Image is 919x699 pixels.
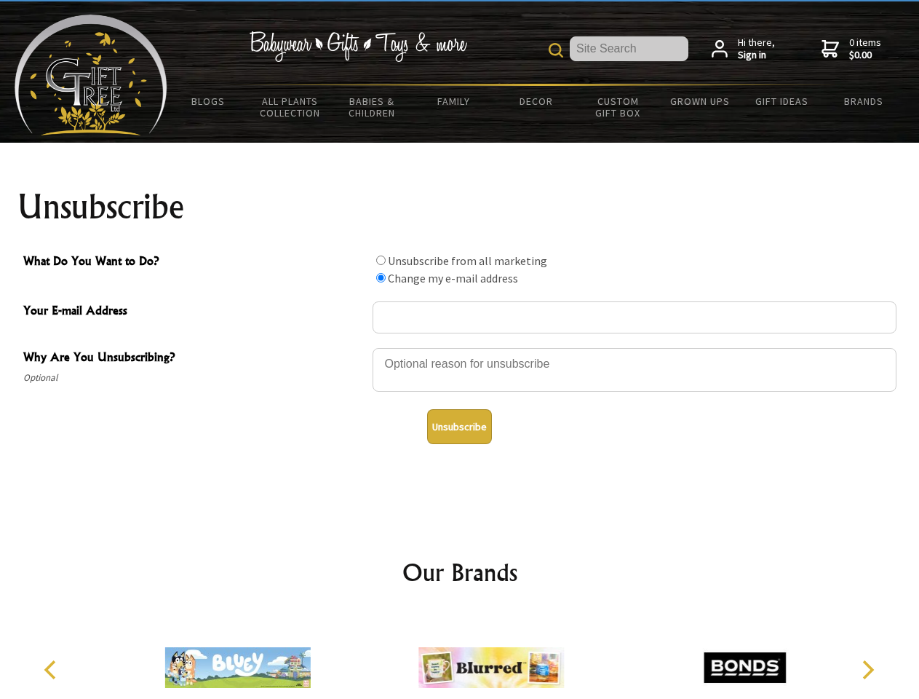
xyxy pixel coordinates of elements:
[712,36,775,62] a: Hi there,Sign in
[249,31,467,62] img: Babywear - Gifts - Toys & more
[427,409,492,444] button: Unsubscribe
[851,654,883,686] button: Next
[570,36,688,61] input: Site Search
[23,252,365,273] span: What Do You Want to Do?
[331,86,413,128] a: Babies & Children
[376,273,386,283] input: What Do You Want to Do?
[821,36,881,62] a: 0 items$0.00
[849,36,881,62] span: 0 items
[659,86,741,116] a: Grown Ups
[23,301,365,323] span: Your E-mail Address
[23,348,365,369] span: Why Are You Unsubscribing?
[29,555,891,590] h2: Our Brands
[373,348,896,392] textarea: Why Are You Unsubscribing?
[495,86,577,116] a: Decor
[376,256,386,265] input: What Do You Want to Do?
[36,654,68,686] button: Previous
[549,43,563,58] img: product search
[738,49,775,62] strong: Sign in
[823,86,905,116] a: Brands
[577,86,659,128] a: Custom Gift Box
[250,86,332,128] a: All Plants Collection
[17,189,902,224] h1: Unsubscribe
[388,253,547,268] label: Unsubscribe from all marketing
[373,301,896,333] input: Your E-mail Address
[167,86,250,116] a: BLOGS
[388,271,518,285] label: Change my e-mail address
[849,49,881,62] strong: $0.00
[741,86,823,116] a: Gift Ideas
[15,15,167,135] img: Babyware - Gifts - Toys and more...
[413,86,496,116] a: Family
[23,369,365,387] span: Optional
[738,36,775,62] span: Hi there,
